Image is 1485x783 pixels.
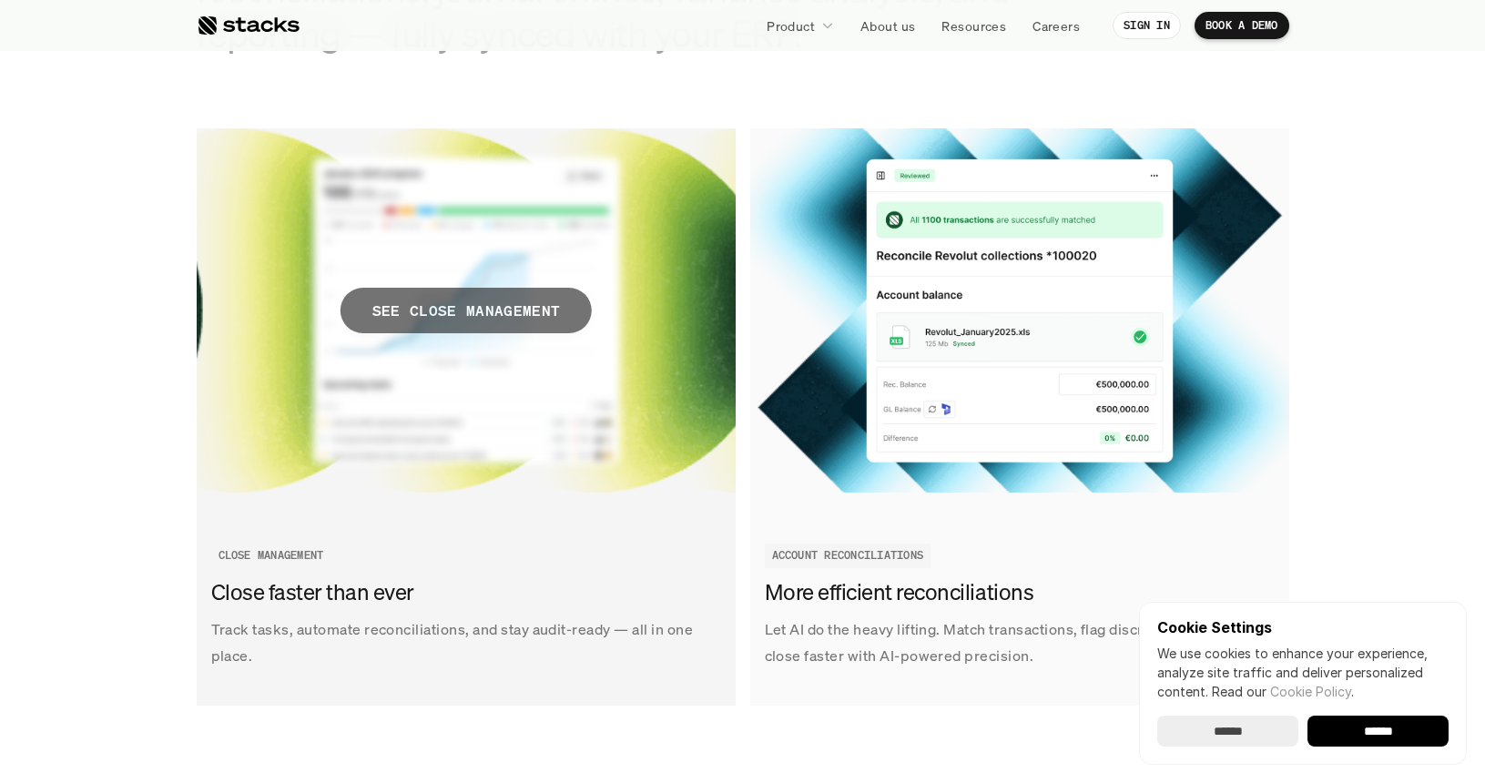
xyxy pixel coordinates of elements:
p: SIGN IN [1124,19,1170,32]
a: Careers [1022,9,1091,42]
h3: More efficient reconciliations [765,577,1266,608]
p: BOOK A DEMO [1205,19,1278,32]
p: We use cookies to enhance your experience, analyze site traffic and deliver personalized content. [1157,644,1449,701]
a: BOOK A DEMO [1195,12,1289,39]
a: About us [849,9,926,42]
a: SIGN IN [1113,12,1181,39]
p: Cookie Settings [1157,620,1449,635]
p: SEE CLOSE MANAGEMENT [371,298,559,324]
a: SEE CLOSE MANAGEMENTTrack tasks, automate reconciliations, and stay audit-ready — all in one plac... [197,128,736,706]
p: Product [767,16,815,36]
a: Cookie Policy [1270,684,1351,699]
p: Resources [941,16,1006,36]
a: Let AI do the heavy lifting. Match transactions, flag discrepancies, and close faster with AI-pow... [750,128,1289,706]
p: About us [860,16,915,36]
a: Privacy Policy [215,347,295,360]
p: Track tasks, automate reconciliations, and stay audit-ready — all in one place. [211,616,721,669]
span: SEE CLOSE MANAGEMENT [340,288,591,333]
span: Read our . [1212,684,1354,699]
h3: Close faster than ever [211,577,712,608]
h2: CLOSE MANAGEMENT [219,549,324,562]
p: Let AI do the heavy lifting. Match transactions, flag discrepancies, and close faster with AI-pow... [765,616,1275,669]
h2: ACCOUNT RECONCILIATIONS [772,549,924,562]
a: Resources [931,9,1017,42]
p: Careers [1032,16,1080,36]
